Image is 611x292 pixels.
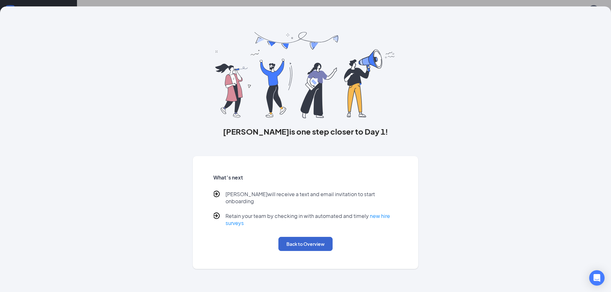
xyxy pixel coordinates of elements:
[215,32,396,118] img: you are all set
[278,237,333,251] button: Back to Overview
[225,191,398,205] p: [PERSON_NAME] will receive a text and email invitation to start onboarding
[589,270,605,286] div: Open Intercom Messenger
[225,213,398,227] p: Retain your team by checking in with automated and timely
[213,174,398,181] h5: What’s next
[193,126,419,137] h3: [PERSON_NAME] is one step closer to Day 1!
[225,213,390,226] a: new hire surveys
